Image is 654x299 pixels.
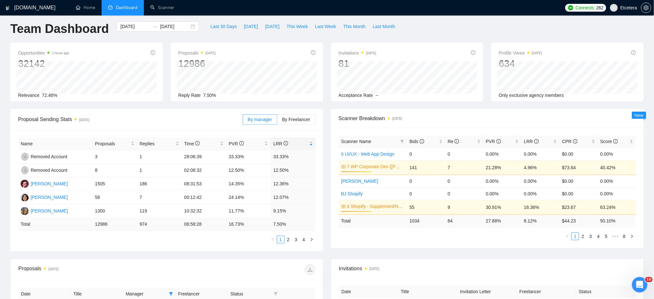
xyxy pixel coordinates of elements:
[621,233,628,240] a: 8
[347,163,403,170] a: 7 WP Corporate Dev ([PERSON_NAME] B)
[178,57,216,70] div: 12986
[587,232,595,240] li: 3
[598,148,636,160] td: 0.00%
[598,200,636,214] td: 63.24%
[347,203,403,210] a: 4 Shopify - Supplement/Nutrition/Food Website
[483,175,521,187] td: 0.00%
[178,93,201,98] span: Reply Rate
[400,139,404,143] span: filter
[116,5,137,10] span: Dashboard
[471,50,476,55] span: info-circle
[600,139,618,144] span: Score
[244,23,258,30] span: [DATE]
[160,23,189,30] input: End date
[284,141,288,146] span: info-circle
[641,5,651,10] span: setting
[21,207,29,215] img: MB
[92,218,137,231] td: 12986
[273,289,279,299] span: filter
[229,141,244,146] span: PVR
[483,187,521,200] td: 0.00%
[300,236,308,243] li: 4
[293,236,300,243] a: 3
[137,138,182,150] th: Replies
[521,160,559,175] td: 4.96%
[517,285,576,298] th: Freelancer
[445,160,483,175] td: 7
[559,148,598,160] td: $0.00
[311,50,316,55] span: info-circle
[613,139,618,144] span: info-circle
[499,93,564,98] span: Only exclusive agency members
[641,3,651,13] button: setting
[587,233,594,240] a: 3
[499,49,542,57] span: Profile Views
[262,21,283,32] button: [DATE]
[407,160,445,175] td: 141
[630,234,634,238] span: right
[269,236,277,243] button: left
[137,204,182,218] td: 119
[458,285,517,298] th: Invitation Letter
[559,187,598,200] td: $0.00
[31,194,68,201] div: [PERSON_NAME]
[610,232,620,240] span: •••
[455,139,459,144] span: info-circle
[369,21,398,32] button: Last Month
[339,49,377,57] span: Invitations
[18,49,69,57] span: Opportunities
[521,200,559,214] td: 16.36%
[18,138,92,150] th: Name
[409,139,424,144] span: Bids
[559,200,598,214] td: $23.67
[596,4,603,11] span: 262
[572,233,579,240] a: 1
[311,21,340,32] button: Last Week
[598,175,636,187] td: 0.00%
[195,141,200,146] span: info-circle
[645,277,653,282] span: 10
[445,175,483,187] td: 0
[137,218,182,231] td: 974
[182,177,226,191] td: 08:31:53
[562,139,577,144] span: CPR
[182,218,226,231] td: 06:58:28
[21,193,29,201] img: EN
[579,233,587,240] a: 2
[152,24,157,29] span: swap-right
[137,177,182,191] td: 186
[448,139,459,144] span: Re
[239,141,244,146] span: info-circle
[18,57,69,70] div: 32142
[226,191,271,204] td: 24.14%
[182,191,226,204] td: 00:12:42
[632,277,648,293] iframe: Intercom live chat
[603,233,610,240] a: 5
[576,285,636,298] th: Status
[308,236,316,243] li: Next Page
[271,238,275,242] span: left
[203,93,216,98] span: 7.50%
[137,164,182,177] td: 1
[207,21,240,32] button: Last 30 Days
[445,187,483,200] td: 0
[152,24,157,29] span: to
[445,214,483,227] td: 84
[532,51,542,55] time: [DATE]
[398,285,458,298] th: Title
[341,139,371,144] span: Scanner Name
[76,5,95,10] a: homeHome
[271,164,315,177] td: 12.50%
[341,191,363,196] a: BJ Shopify
[292,236,300,243] li: 3
[399,137,406,146] span: filter
[566,234,569,238] span: left
[628,232,636,240] li: Next Page
[240,21,262,32] button: [DATE]
[31,167,67,174] div: Removed Account
[341,179,378,184] a: [PERSON_NAME]
[285,236,292,243] li: 2
[274,292,278,296] span: filter
[339,57,377,70] div: 81
[339,264,636,273] span: Invitations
